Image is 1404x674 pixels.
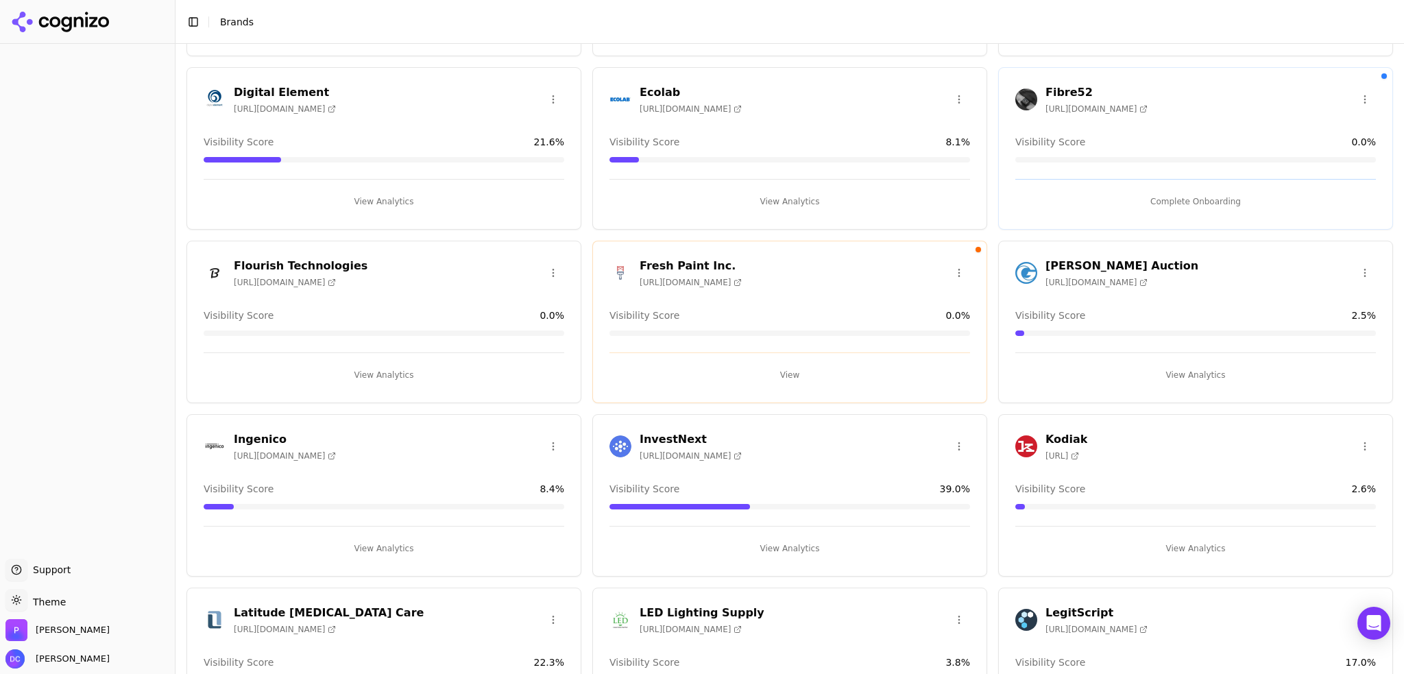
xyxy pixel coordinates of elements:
[609,88,631,110] img: Ecolab
[234,104,336,115] span: [URL][DOMAIN_NAME]
[609,482,679,496] span: Visibility Score
[1045,104,1148,115] span: [URL][DOMAIN_NAME]
[1015,655,1085,669] span: Visibility Score
[1045,624,1148,635] span: [URL][DOMAIN_NAME]
[1045,450,1079,461] span: [URL]
[234,84,336,101] h3: Digital Element
[204,262,226,284] img: Flourish Technologies
[945,309,970,322] span: 0.0 %
[1015,88,1037,110] img: Fibre52
[609,135,679,149] span: Visibility Score
[945,135,970,149] span: 8.1 %
[204,435,226,457] img: Ingenico
[640,84,742,101] h3: Ecolab
[36,624,110,636] span: Perrill
[5,649,110,669] button: Open user button
[640,605,764,621] h3: LED Lighting Supply
[1015,482,1085,496] span: Visibility Score
[609,309,679,322] span: Visibility Score
[204,135,274,149] span: Visibility Score
[234,431,336,448] h3: Ingenico
[640,450,742,461] span: [URL][DOMAIN_NAME]
[204,364,564,386] button: View Analytics
[609,191,970,213] button: View Analytics
[204,538,564,559] button: View Analytics
[1015,135,1085,149] span: Visibility Score
[5,619,27,641] img: Perrill
[609,262,631,284] img: Fresh Paint Inc.
[1351,309,1376,322] span: 2.5 %
[5,619,110,641] button: Open organization switcher
[609,435,631,457] img: InvestNext
[204,609,226,631] img: Latitude Food Allergy Care
[204,309,274,322] span: Visibility Score
[609,538,970,559] button: View Analytics
[1045,431,1087,448] h3: Kodiak
[204,88,226,110] img: Digital Element
[204,191,564,213] button: View Analytics
[609,364,970,386] button: View
[220,16,254,27] span: Brands
[640,431,742,448] h3: InvestNext
[204,482,274,496] span: Visibility Score
[234,605,424,621] h3: Latitude [MEDICAL_DATA] Care
[609,609,631,631] img: LED Lighting Supply
[204,655,274,669] span: Visibility Score
[540,309,564,322] span: 0.0 %
[1015,609,1037,631] img: LegitScript
[1045,258,1198,274] h3: [PERSON_NAME] Auction
[1015,191,1376,213] button: Complete Onboarding
[534,655,564,669] span: 22.3 %
[1015,538,1376,559] button: View Analytics
[234,258,367,274] h3: Flourish Technologies
[540,482,564,496] span: 8.4 %
[945,655,970,669] span: 3.8 %
[234,624,336,635] span: [URL][DOMAIN_NAME]
[1346,655,1376,669] span: 17.0 %
[534,135,564,149] span: 21.6 %
[1351,482,1376,496] span: 2.6 %
[1015,262,1037,284] img: Grafe Auction
[234,450,336,461] span: [URL][DOMAIN_NAME]
[1045,277,1148,288] span: [URL][DOMAIN_NAME]
[234,277,336,288] span: [URL][DOMAIN_NAME]
[27,563,71,577] span: Support
[27,597,66,607] span: Theme
[30,653,110,665] span: [PERSON_NAME]
[640,277,742,288] span: [URL][DOMAIN_NAME]
[1015,309,1085,322] span: Visibility Score
[640,258,742,274] h3: Fresh Paint Inc.
[609,655,679,669] span: Visibility Score
[220,15,254,29] nav: breadcrumb
[5,649,25,669] img: Dan Cole
[640,624,742,635] span: [URL][DOMAIN_NAME]
[1015,364,1376,386] button: View Analytics
[1045,605,1148,621] h3: LegitScript
[1357,607,1390,640] div: Open Intercom Messenger
[1015,435,1037,457] img: Kodiak
[1045,84,1148,101] h3: Fibre52
[940,482,970,496] span: 39.0 %
[640,104,742,115] span: [URL][DOMAIN_NAME]
[1351,135,1376,149] span: 0.0 %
